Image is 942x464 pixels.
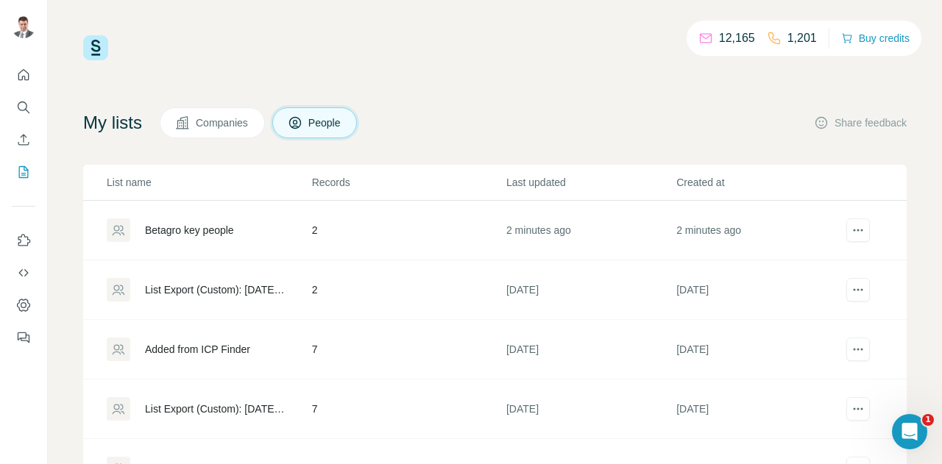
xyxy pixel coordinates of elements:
[841,28,910,49] button: Buy credits
[145,223,234,238] div: Betagro key people
[145,342,250,357] div: Added from ICP Finder
[846,397,870,421] button: actions
[107,175,311,190] p: List name
[311,201,506,260] td: 2
[311,379,506,439] td: 7
[12,94,35,121] button: Search
[12,159,35,185] button: My lists
[846,278,870,301] button: actions
[787,29,817,47] p: 1,201
[846,338,870,361] button: actions
[12,62,35,88] button: Quick start
[719,29,755,47] p: 12,165
[312,175,505,190] p: Records
[892,414,927,449] iframe: Intercom live chat
[311,260,506,320] td: 2
[145,401,287,416] div: List Export (Custom): [DATE] 13:57
[814,115,907,130] button: Share feedback
[846,218,870,242] button: actions
[506,201,676,260] td: 2 minutes ago
[196,115,249,130] span: Companies
[145,282,287,297] div: List Export (Custom): [DATE] 14:11
[83,35,108,60] img: Surfe Logo
[676,260,846,320] td: [DATE]
[506,175,675,190] p: Last updated
[676,175,845,190] p: Created at
[506,379,676,439] td: [DATE]
[12,126,35,153] button: Enrich CSV
[12,324,35,351] button: Feedback
[506,260,676,320] td: [DATE]
[12,260,35,286] button: Use Surfe API
[676,379,846,439] td: [DATE]
[83,111,142,135] h4: My lists
[12,292,35,318] button: Dashboard
[12,15,35,38] img: Avatar
[506,320,676,379] td: [DATE]
[308,115,342,130] span: People
[676,201,846,260] td: 2 minutes ago
[676,320,846,379] td: [DATE]
[922,414,934,426] span: 1
[12,227,35,254] button: Use Surfe on LinkedIn
[311,320,506,379] td: 7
